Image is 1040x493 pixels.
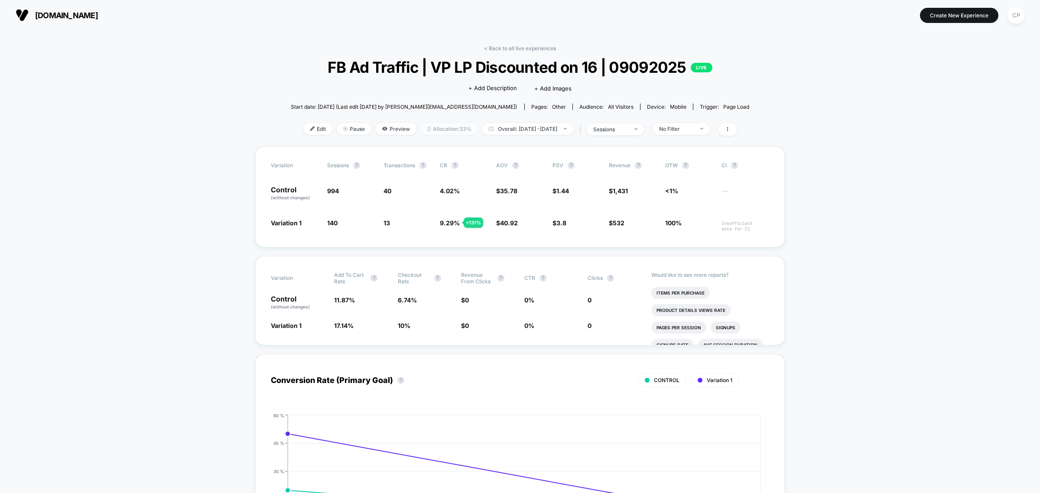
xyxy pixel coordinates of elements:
[665,162,713,169] span: OTW
[398,296,417,304] span: 6.74 %
[634,128,637,130] img: end
[271,322,302,329] span: Variation 1
[327,162,349,169] span: Sessions
[524,296,534,304] span: 0 %
[654,377,679,383] span: CONTROL
[609,187,628,195] span: $
[496,219,518,227] span: $
[271,162,318,169] span: Variation
[512,162,519,169] button: ?
[419,162,426,169] button: ?
[434,275,441,282] button: ?
[304,123,332,135] span: Edit
[524,322,534,329] span: 0 %
[665,219,682,227] span: 100%
[376,123,416,135] span: Preview
[427,126,431,131] img: rebalance
[579,104,634,110] div: Audience:
[461,296,469,304] span: $
[578,123,587,136] span: |
[353,162,360,169] button: ?
[271,272,318,285] span: Variation
[920,8,998,23] button: Create New Experience
[461,272,493,285] span: Revenue From Clicks
[482,123,573,135] span: Overall: [DATE] - [DATE]
[613,219,624,227] span: 532
[588,296,591,304] span: 0
[334,272,366,285] span: Add To Cart Rate
[398,322,410,329] span: 10 %
[588,275,603,281] span: Clicks
[608,104,634,110] span: All Visitors
[700,128,703,130] img: end
[552,187,569,195] span: $
[271,195,310,200] span: (without changes)
[500,219,518,227] span: 40.92
[337,123,371,135] span: Pause
[651,304,731,316] li: Product Details Views Rate
[273,468,284,474] tspan: 30 %
[640,104,693,110] span: Device:
[556,219,566,227] span: 3.8
[707,377,732,383] span: Variation 1
[721,221,769,232] span: Insufficient data for CI
[721,162,769,169] span: CI
[607,275,614,282] button: ?
[452,162,458,169] button: ?
[659,126,694,132] div: No Filter
[496,187,517,195] span: $
[370,275,377,282] button: ?
[651,321,706,334] li: Pages Per Session
[651,339,694,351] li: Signups Rate
[723,104,749,110] span: Page Load
[731,162,738,169] button: ?
[35,11,98,20] span: [DOMAIN_NAME]
[700,104,749,110] div: Trigger:
[531,104,566,110] div: Pages:
[564,128,567,130] img: end
[609,162,630,169] span: Revenue
[273,440,284,445] tspan: 45 %
[334,296,355,304] span: 11.87 %
[398,272,430,285] span: Checkout Rate
[711,321,741,334] li: Signups
[609,219,624,227] span: $
[496,162,508,169] span: AOV
[1005,6,1027,24] button: CP
[314,58,727,76] span: FB Ad Traffic | VP LP Discounted on 16 | 09092025
[1007,7,1024,24] div: CP
[588,322,591,329] span: 0
[327,219,338,227] span: 140
[397,377,404,384] button: ?
[682,162,689,169] button: ?
[698,339,763,351] li: Avg Session Duration
[552,162,563,169] span: PSV
[464,217,483,228] div: + 131 %
[524,275,535,281] span: CTR
[273,412,284,418] tspan: 60 %
[665,187,678,195] span: <1%
[383,187,391,195] span: 40
[500,187,517,195] span: 35.78
[670,104,686,110] span: mobile
[534,85,572,92] span: + Add Images
[635,162,642,169] button: ?
[593,126,628,133] div: sessions
[552,219,566,227] span: $
[489,126,494,131] img: calendar
[271,186,318,201] p: Control
[16,9,29,22] img: Visually logo
[310,126,315,131] img: edit
[271,304,310,309] span: (without changes)
[465,322,469,329] span: 0
[440,219,460,227] span: 9.29 %
[421,123,478,135] span: Allocation: 33%
[468,84,517,93] span: + Add Description
[613,187,628,195] span: 1,431
[440,162,447,169] span: CR
[383,162,415,169] span: Transactions
[651,272,770,278] p: Would like to see more reports?
[539,275,546,282] button: ?
[343,126,348,131] img: end
[271,295,325,310] p: Control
